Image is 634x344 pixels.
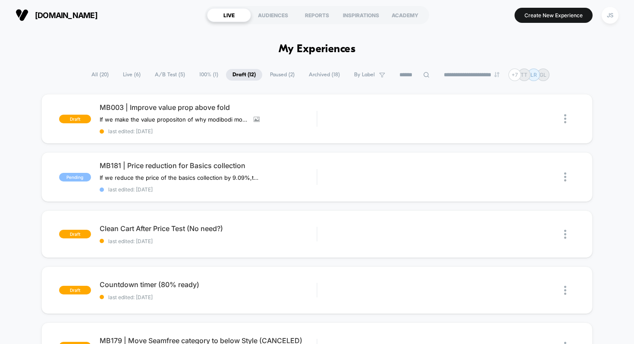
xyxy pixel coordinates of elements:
[59,115,91,123] span: draft
[564,286,566,295] img: close
[339,8,383,22] div: INSPIRATIONS
[59,286,91,294] span: draft
[383,8,427,22] div: ACADEMY
[207,8,251,22] div: LIVE
[599,6,621,24] button: JS
[564,172,566,181] img: close
[100,294,317,300] span: last edited: [DATE]
[602,7,618,24] div: JS
[100,280,317,289] span: Countdown timer (80% ready)
[100,174,260,181] span: If we reduce the price of the basics collection by 9.09%,then conversions will increase,because v...
[354,72,375,78] span: By Label
[564,230,566,239] img: close
[564,114,566,123] img: close
[540,72,546,78] p: GL
[16,9,28,22] img: Visually logo
[226,69,262,81] span: Draft ( 12 )
[85,69,115,81] span: All ( 20 )
[100,186,317,193] span: last edited: [DATE]
[59,173,91,181] span: Pending
[264,69,301,81] span: Paused ( 2 )
[494,72,499,77] img: end
[521,72,527,78] p: TT
[193,69,225,81] span: 100% ( 1 )
[100,128,317,134] span: last edited: [DATE]
[13,8,100,22] button: [DOMAIN_NAME]
[302,69,346,81] span: Archived ( 18 )
[148,69,191,81] span: A/B Test ( 5 )
[251,8,295,22] div: AUDIENCES
[295,8,339,22] div: REPORTS
[116,69,147,81] span: Live ( 6 )
[100,103,317,112] span: MB003 | Improve value prop above fold
[100,116,247,123] span: If we make the value propositon of why modibodi more clear above the fold,then conversions will i...
[515,8,593,23] button: Create New Experience
[100,238,317,244] span: last edited: [DATE]
[100,224,317,233] span: Clean Cart After Price Test (No need?)
[59,230,91,238] span: draft
[35,11,97,20] span: [DOMAIN_NAME]
[100,161,317,170] span: MB181 | Price reduction for Basics collection
[279,43,356,56] h1: My Experiences
[530,72,537,78] p: LR
[508,69,521,81] div: + 7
